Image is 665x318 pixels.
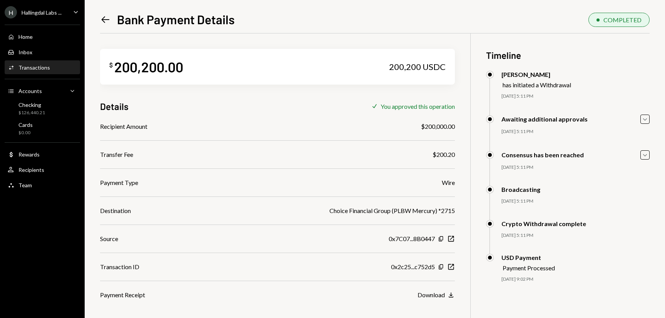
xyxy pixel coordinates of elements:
div: Accounts [18,88,42,94]
div: [DATE] 9:02 PM [501,276,650,283]
div: Payment Processed [503,264,555,271]
h1: Bank Payment Details [117,12,235,27]
div: Broadcasting [501,186,540,193]
div: Cards [18,122,33,128]
div: Wire [442,178,455,187]
div: Transactions [18,64,50,71]
div: You approved this operation [381,103,455,110]
div: Transaction ID [100,262,139,271]
div: Payment Type [100,178,138,187]
div: Choice Financial Group (PLBW Mercury) *2715 [329,206,455,215]
h3: Timeline [486,49,650,62]
div: 0x7C07...8B0447 [389,234,435,243]
div: Hallingdal Labs ... [22,9,62,16]
a: Inbox [5,45,80,59]
div: has initiated a Withdrawal [503,81,571,88]
div: [PERSON_NAME] [501,71,571,78]
div: Destination [100,206,131,215]
div: [DATE] 5:11 PM [501,128,650,135]
div: H [5,6,17,18]
div: [DATE] 5:11 PM [501,232,650,239]
a: Transactions [5,60,80,74]
div: Payment Receipt [100,290,145,300]
a: Recipients [5,163,80,176]
div: $ [109,61,113,69]
div: Recipient Amount [100,122,147,131]
div: Inbox [18,49,32,55]
div: Download [418,291,445,298]
h3: Details [100,100,129,113]
div: Crypto Withdrawal complete [501,220,586,227]
div: Awaiting additional approvals [501,115,588,123]
div: Recipients [18,166,44,173]
div: COMPLETED [603,16,642,23]
div: Consensus has been reached [501,151,584,158]
div: [DATE] 5:11 PM [501,198,650,205]
button: Download [418,291,455,300]
a: Home [5,30,80,43]
a: Rewards [5,147,80,161]
div: 200,200.00 [114,58,183,75]
div: [DATE] 5:11 PM [501,164,650,171]
a: Cards$0.00 [5,119,80,138]
div: $126,440.21 [18,110,45,116]
div: Home [18,33,33,40]
div: 200,200 USDC [389,62,446,72]
div: $200.20 [433,150,455,159]
div: Rewards [18,151,40,158]
div: [DATE] 5:11 PM [501,93,650,100]
div: Transfer Fee [100,150,133,159]
div: Team [18,182,32,188]
div: USD Payment [501,254,555,261]
div: 0x2c25...c752d5 [391,262,435,271]
a: Team [5,178,80,192]
a: Accounts [5,84,80,98]
div: Source [100,234,118,243]
div: $0.00 [18,130,33,136]
div: $200,000.00 [421,122,455,131]
a: Checking$126,440.21 [5,99,80,118]
div: Checking [18,102,45,108]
